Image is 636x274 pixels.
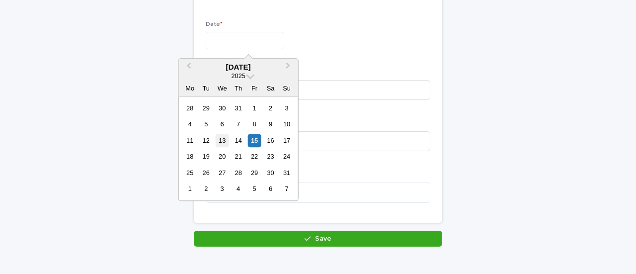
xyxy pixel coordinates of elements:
div: Choose Tuesday, 26 August 2025 [199,166,213,180]
div: Choose Sunday, 3 August 2025 [280,101,293,115]
div: Choose Tuesday, 29 July 2025 [199,101,213,115]
div: Choose Sunday, 17 August 2025 [280,134,293,147]
div: Choose Thursday, 21 August 2025 [232,150,245,164]
div: Choose Wednesday, 30 July 2025 [216,101,229,115]
div: Choose Saturday, 2 August 2025 [264,101,277,115]
div: Choose Sunday, 24 August 2025 [280,150,293,164]
div: [DATE] [179,63,298,72]
div: Choose Sunday, 10 August 2025 [280,118,293,131]
div: Choose Thursday, 14 August 2025 [232,134,245,147]
div: Choose Monday, 11 August 2025 [183,134,197,147]
div: Choose Wednesday, 3 September 2025 [216,183,229,196]
div: Choose Wednesday, 6 August 2025 [216,118,229,131]
div: Choose Wednesday, 13 August 2025 [216,134,229,147]
button: Next Month [281,60,297,76]
div: Choose Friday, 15 August 2025 [248,134,261,147]
span: Date [206,21,223,27]
button: Save [194,231,442,247]
div: Choose Saturday, 16 August 2025 [264,134,277,147]
div: Th [232,82,245,95]
button: Previous Month [180,60,196,76]
div: Choose Saturday, 23 August 2025 [264,150,277,164]
div: We [216,82,229,95]
div: Choose Tuesday, 19 August 2025 [199,150,213,164]
div: Choose Saturday, 9 August 2025 [264,118,277,131]
div: Choose Thursday, 31 July 2025 [232,101,245,115]
div: Choose Thursday, 7 August 2025 [232,118,245,131]
div: Choose Friday, 8 August 2025 [248,118,261,131]
div: month 2025-08 [182,100,295,197]
div: Choose Tuesday, 12 August 2025 [199,134,213,147]
div: Choose Wednesday, 20 August 2025 [216,150,229,164]
div: Choose Friday, 29 August 2025 [248,166,261,180]
div: Choose Monday, 25 August 2025 [183,166,197,180]
span: Save [315,235,331,242]
div: Choose Wednesday, 27 August 2025 [216,166,229,180]
div: Choose Thursday, 4 September 2025 [232,183,245,196]
div: Choose Friday, 1 August 2025 [248,101,261,115]
div: Choose Saturday, 30 August 2025 [264,166,277,180]
div: Choose Tuesday, 5 August 2025 [199,118,213,131]
div: Mo [183,82,197,95]
div: Choose Monday, 4 August 2025 [183,118,197,131]
span: 2025 [231,72,245,80]
div: Sa [264,82,277,95]
div: Choose Friday, 5 September 2025 [248,183,261,196]
div: Choose Sunday, 31 August 2025 [280,166,293,180]
div: Choose Monday, 18 August 2025 [183,150,197,164]
div: Choose Monday, 28 July 2025 [183,101,197,115]
div: Choose Tuesday, 2 September 2025 [199,183,213,196]
div: Choose Monday, 1 September 2025 [183,183,197,196]
div: Fr [248,82,261,95]
div: Su [280,82,293,95]
div: Tu [199,82,213,95]
div: Choose Sunday, 7 September 2025 [280,183,293,196]
div: Choose Saturday, 6 September 2025 [264,183,277,196]
div: Choose Friday, 22 August 2025 [248,150,261,164]
div: Choose Thursday, 28 August 2025 [232,166,245,180]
